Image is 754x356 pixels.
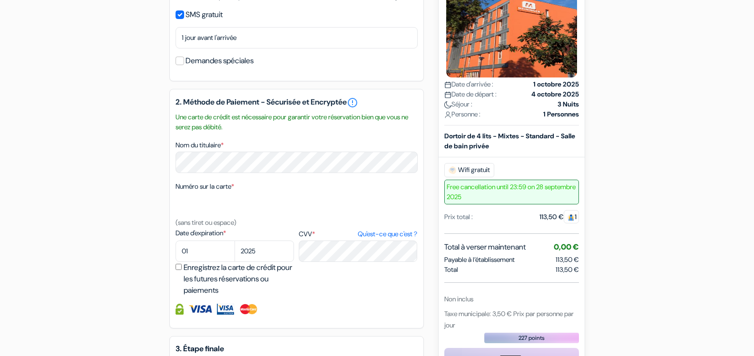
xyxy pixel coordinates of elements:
[556,255,579,264] span: 113,50 €
[444,79,493,89] span: Date d'arrivée :
[444,91,451,98] img: calendar.svg
[444,212,473,222] div: Prix total :
[176,304,184,315] img: Information de carte de crédit entièrement encryptée et sécurisée
[444,265,458,275] span: Total
[176,140,224,150] label: Nom du titulaire
[444,111,451,118] img: user_icon.svg
[217,304,234,315] img: Visa Electron
[444,255,515,265] span: Payable à l’établissement
[188,304,212,315] img: Visa
[176,97,418,108] h5: 2. Méthode de Paiement - Sécurisée et Encryptée
[444,294,579,304] div: Non inclus
[444,89,497,99] span: Date de départ :
[184,262,297,296] label: Enregistrez la carte de crédit pour les futures réservations ou paiements
[176,344,418,353] h5: 3. Étape finale
[444,163,494,177] span: Wifi gratuit
[444,241,526,253] span: Total à verser maintenant
[568,214,575,221] img: guest.svg
[299,229,417,239] label: CVV
[444,109,480,119] span: Personne :
[449,166,456,174] img: free_wifi.svg
[543,109,579,119] strong: 1 Personnes
[519,334,545,342] span: 227 points
[533,79,579,89] strong: 1 octobre 2025
[186,54,254,67] label: Demandes spéciales
[358,229,417,239] a: Qu'est-ce que c'est ?
[539,212,579,222] div: 113,50 €
[444,309,574,329] span: Taxe municipale: 3,50 € Prix par personne par jour
[176,182,234,192] label: Numéro sur la carte
[176,228,294,238] label: Date d'expiration
[531,89,579,99] strong: 4 octobre 2025
[444,180,579,204] span: Free cancellation until 23:59 on 28 septembre 2025
[444,99,472,109] span: Séjour :
[444,101,451,108] img: moon.svg
[186,8,223,21] label: SMS gratuit
[444,81,451,88] img: calendar.svg
[554,242,579,252] span: 0,00 €
[176,218,236,227] small: (sans tiret ou espace)
[176,112,418,132] small: Une carte de crédit est nécessaire pour garantir votre réservation bien que vous ne serez pas déb...
[444,132,575,150] b: Dortoir de 4 lits - Mixtes - Standard - Salle de bain privée
[564,210,579,223] span: 1
[239,304,258,315] img: Master Card
[556,265,579,275] span: 113,50 €
[347,97,358,108] a: error_outline
[558,99,579,109] strong: 3 Nuits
